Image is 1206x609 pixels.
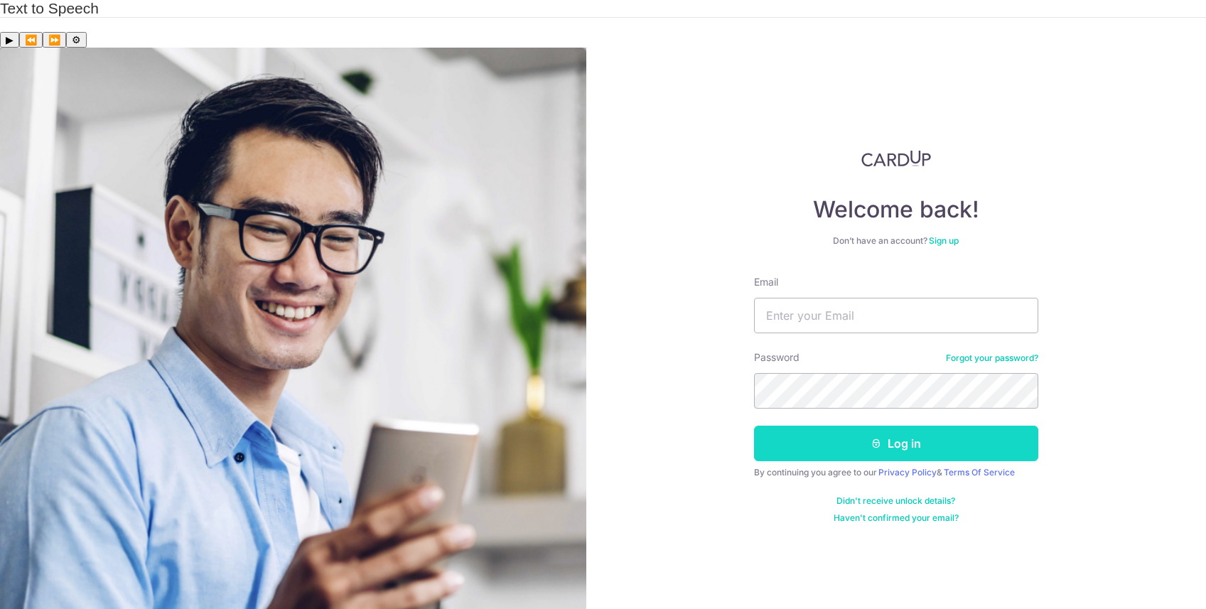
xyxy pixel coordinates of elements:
a: Didn't receive unlock details? [836,495,955,507]
button: Settings [66,32,87,48]
img: CardUp Logo [861,150,931,167]
button: Previous [19,32,43,48]
h4: Welcome back! [754,195,1038,224]
a: Sign up [929,235,959,246]
a: Terms Of Service [944,467,1015,478]
label: Email [754,275,778,289]
a: Privacy Policy [878,467,937,478]
button: Forward [43,32,66,48]
div: Don’t have an account? [754,235,1038,247]
input: Enter your Email [754,298,1038,333]
a: Forgot your password? [946,352,1038,364]
div: By continuing you agree to our & [754,467,1038,478]
label: Password [754,350,799,365]
a: Haven't confirmed your email? [834,512,959,524]
button: Log in [754,426,1038,461]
